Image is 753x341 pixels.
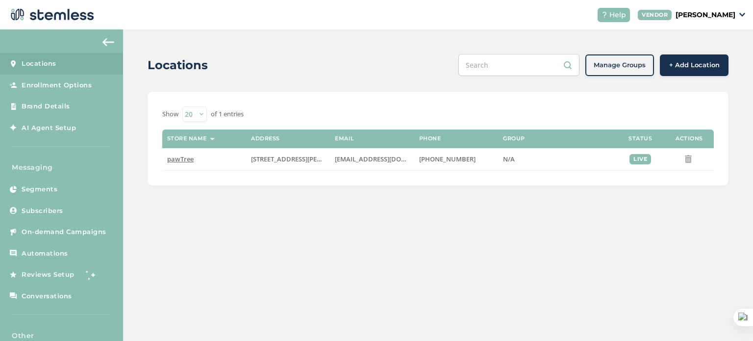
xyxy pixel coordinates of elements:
[503,135,525,142] label: Group
[167,155,194,163] span: pawTree
[22,184,57,194] span: Segments
[335,155,442,163] span: [EMAIL_ADDRESS][DOMAIN_NAME]
[22,80,92,90] span: Enrollment Options
[665,130,714,148] th: Actions
[335,135,354,142] label: Email
[594,60,646,70] span: Manage Groups
[22,270,75,280] span: Reviews Setup
[335,155,409,163] label: Support@pawtree.com
[211,109,244,119] label: of 1 entries
[739,13,745,17] img: icon_down-arrow-small-66adaf34.svg
[22,102,70,111] span: Brand Details
[602,12,607,18] img: icon-help-white-03924b79.svg
[676,10,735,20] p: [PERSON_NAME]
[22,123,76,133] span: AI Agent Setup
[503,155,611,163] label: N/A
[210,138,215,140] img: icon-sort-1e1d7615.svg
[704,294,753,341] iframe: Chat Widget
[22,59,56,69] span: Locations
[162,109,178,119] label: Show
[82,265,101,285] img: glitter-stars-b7820f95.gif
[660,54,728,76] button: + Add Location
[458,54,579,76] input: Search
[629,154,651,164] div: live
[251,155,357,163] span: [STREET_ADDRESS][PERSON_NAME]
[22,249,68,259] span: Automations
[251,155,325,163] label: 940 South Kimball Avenue
[167,135,207,142] label: Store name
[609,10,626,20] span: Help
[102,38,114,46] img: icon-arrow-back-accent-c549486e.svg
[628,135,652,142] label: Status
[22,291,72,301] span: Conversations
[8,5,94,25] img: logo-dark-0685b13c.svg
[22,206,63,216] span: Subscribers
[669,60,720,70] span: + Add Location
[251,135,280,142] label: Address
[419,155,476,163] span: [PHONE_NUMBER]
[585,54,654,76] button: Manage Groups
[419,155,493,163] label: (855) 940-5234
[167,155,241,163] label: pawTree
[148,56,208,74] h2: Locations
[22,227,106,237] span: On-demand Campaigns
[419,135,441,142] label: Phone
[638,10,672,20] div: VENDOR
